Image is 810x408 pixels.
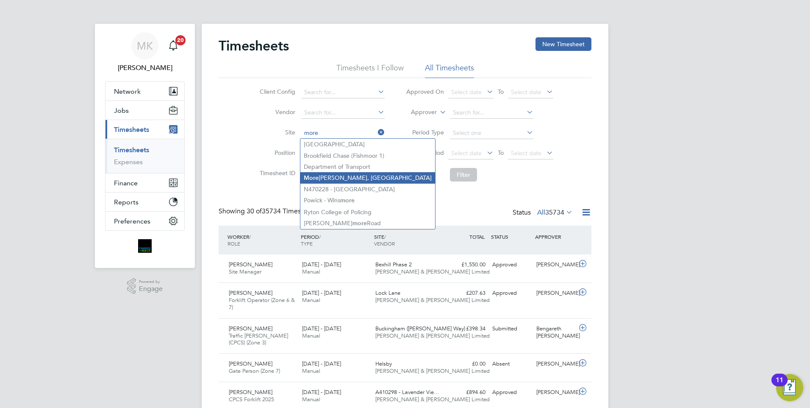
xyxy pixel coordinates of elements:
button: Open Resource Center, 11 new notifications [776,374,803,401]
span: [PERSON_NAME] [229,261,272,268]
div: [PERSON_NAME] [533,286,577,300]
button: Timesheets [105,120,184,139]
a: Powered byEngage [127,278,163,294]
span: Lock Lane [375,289,400,296]
span: Select date [511,149,541,157]
span: [PERSON_NAME] & [PERSON_NAME] Limited [375,332,490,339]
li: Department of Transport [300,161,435,172]
div: Status [513,207,574,219]
label: Client Config [257,88,295,95]
button: Preferences [105,212,184,230]
li: All Timesheets [425,63,474,78]
button: Filter [450,168,477,182]
b: more [352,220,367,227]
span: Buckingham ([PERSON_NAME] Way) [375,325,465,332]
li: Ryton College of Policing [300,207,435,218]
span: [DATE] - [DATE] [302,388,341,396]
button: Reports [105,193,184,211]
span: Forklift Operator (Zone 6 & 7) [229,296,295,311]
span: TOTAL [469,233,485,240]
b: more [340,197,355,204]
li: [PERSON_NAME] Road [300,218,435,229]
span: Jobs [114,106,129,115]
span: 35734 [545,208,564,217]
span: / [384,233,386,240]
div: Bengareth [PERSON_NAME] [533,322,577,343]
div: APPROVER [533,229,577,244]
span: [DATE] - [DATE] [302,261,341,268]
span: TYPE [301,240,313,247]
button: Jobs [105,101,184,120]
span: Timesheets [114,126,149,134]
button: Finance [105,173,184,192]
span: [PERSON_NAME] [229,388,272,396]
span: [PERSON_NAME] & [PERSON_NAME] Limited [375,268,490,275]
div: STATUS [489,229,533,244]
div: Submitted [489,322,533,336]
input: Select one [450,127,533,139]
button: New Timesheet [535,37,591,51]
span: / [319,233,321,240]
span: Preferences [114,217,150,225]
div: PERIOD [299,229,372,251]
span: Traffic [PERSON_NAME] (CPCS) (Zone 3) [229,332,288,347]
span: To [495,86,506,97]
div: £1,550.00 [445,258,489,272]
input: Search for... [301,87,385,98]
div: £0.00 [445,357,489,371]
label: Vendor [257,108,295,116]
div: Approved [489,258,533,272]
div: [PERSON_NAME] [533,258,577,272]
span: Select date [451,88,482,96]
span: Manual [302,268,320,275]
span: To [495,147,506,158]
button: Network [105,82,184,101]
label: Approver [399,108,437,117]
span: [PERSON_NAME] & [PERSON_NAME] Limited [375,296,490,304]
nav: Main navigation [95,24,195,268]
a: Expenses [114,158,143,166]
span: [DATE] - [DATE] [302,289,341,296]
span: Select date [511,88,541,96]
span: / [249,233,251,240]
span: [DATE] - [DATE] [302,360,341,367]
a: 20 [165,32,182,59]
span: Helsby [375,360,392,367]
div: WORKER [225,229,299,251]
label: Site [257,129,295,136]
a: Timesheets [114,146,149,154]
label: Period Type [406,129,444,136]
span: ROLE [227,240,240,247]
li: [PERSON_NAME], [GEOGRAPHIC_DATA] [300,172,435,184]
span: Reports [114,198,139,206]
label: Position [257,149,295,156]
input: Search for... [450,107,533,119]
span: [DATE] - [DATE] [302,325,341,332]
li: N470228 - [GEOGRAPHIC_DATA] [300,184,435,195]
h2: Timesheets [219,37,289,54]
li: [GEOGRAPHIC_DATA] [300,139,435,150]
label: All [537,208,573,217]
span: CPCS Forklift 2025 [229,396,274,403]
span: [PERSON_NAME] [229,360,272,367]
span: Finance [114,179,138,187]
span: Select date [451,149,482,157]
li: Powick - Wins [300,195,435,206]
div: [PERSON_NAME] [533,357,577,371]
div: £398.34 [445,322,489,336]
div: £894.60 [445,386,489,400]
span: MK [137,40,153,51]
span: VENDOR [374,240,395,247]
b: More [304,174,319,182]
a: Go to home page [105,239,185,253]
span: [PERSON_NAME] [229,325,272,332]
img: bromak-logo-retina.png [138,239,152,253]
input: Search for... [301,107,385,119]
div: SITE [372,229,445,251]
span: [PERSON_NAME] & [PERSON_NAME] Limited [375,367,490,374]
div: Timesheets [105,139,184,173]
span: Bexhill Phase 2 [375,261,412,268]
div: Showing [219,207,319,216]
div: Approved [489,286,533,300]
label: Approved On [406,88,444,95]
